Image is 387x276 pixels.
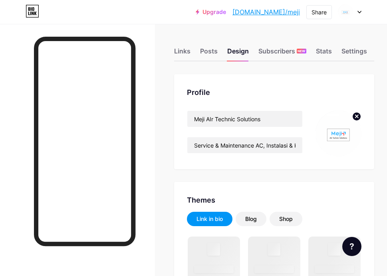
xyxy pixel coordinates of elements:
[174,46,191,61] div: Links
[196,9,226,15] a: Upgrade
[316,46,332,61] div: Stats
[187,111,302,127] input: Name
[187,137,302,153] input: Bio
[187,87,361,98] div: Profile
[316,110,361,156] img: meji
[258,46,306,61] div: Subscribers
[232,7,300,17] a: [DOMAIN_NAME]/meji
[279,215,293,223] div: Shop
[187,195,361,205] div: Themes
[341,46,367,61] div: Settings
[245,215,257,223] div: Blog
[312,8,327,16] div: Share
[338,4,353,20] img: meji
[227,46,249,61] div: Design
[298,49,305,53] span: NEW
[200,46,218,61] div: Posts
[196,215,223,223] div: Link in bio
